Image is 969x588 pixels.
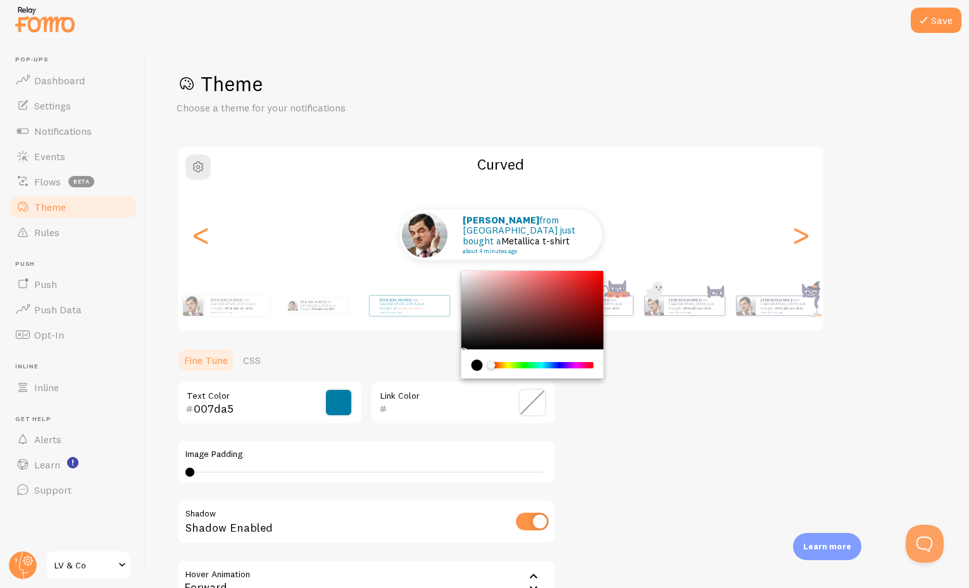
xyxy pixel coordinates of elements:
[15,260,138,268] span: Push
[183,296,203,316] img: Fomo
[803,541,851,553] p: Learn more
[402,212,447,258] img: Fomo
[211,311,263,313] small: about 4 minutes ago
[15,56,138,64] span: Pop-ups
[463,248,585,254] small: about 4 minutes ago
[8,144,138,169] a: Events
[34,278,57,291] span: Push
[34,201,66,213] span: Theme
[592,306,620,311] a: Metallica t-shirt
[463,214,539,226] strong: [PERSON_NAME]
[211,297,264,313] p: from [GEOGRAPHIC_DATA] just bought a
[761,297,811,313] p: from [GEOGRAPHIC_DATA] just bought a
[177,71,939,97] h1: Theme
[34,175,61,188] span: Flows
[8,297,138,322] a: Push Data
[15,363,138,371] span: Inline
[472,360,483,371] div: current color is #000000
[793,533,861,560] div: Learn more
[34,433,61,446] span: Alerts
[300,300,325,304] strong: [PERSON_NAME]
[669,297,699,303] strong: [PERSON_NAME]
[644,296,663,315] img: Fomo
[669,311,718,313] small: about 4 minutes ago
[34,381,59,394] span: Inline
[211,297,241,303] strong: [PERSON_NAME]
[34,99,71,112] span: Settings
[379,297,409,303] strong: [PERSON_NAME]
[177,499,556,546] div: Shadow Enabled
[177,101,480,115] p: Choose a theme for your notifications
[185,449,547,460] label: Image Padding
[8,322,138,347] a: Opt-In
[8,194,138,220] a: Theme
[906,525,944,563] iframe: Help Scout Beacon - Open
[15,415,138,423] span: Get Help
[684,306,711,311] a: Metallica t-shirt
[313,307,334,311] a: Metallica t-shirt
[67,457,78,468] svg: <p>Watch New Feature Tutorials!</p>
[193,189,208,280] div: Previous slide
[501,235,570,247] a: Metallica t-shirt
[300,299,342,313] p: from [GEOGRAPHIC_DATA] just bought a
[8,118,138,144] a: Notifications
[8,169,138,194] a: Flows beta
[34,328,64,341] span: Opt-In
[577,311,627,313] small: about 4 minutes ago
[8,68,138,93] a: Dashboard
[793,189,808,280] div: Next slide
[34,125,92,137] span: Notifications
[8,452,138,477] a: Learn
[46,550,131,580] a: LV & Co
[776,306,803,311] a: Metallica t-shirt
[379,311,427,313] small: about 4 minutes ago
[8,220,138,245] a: Rules
[34,458,60,471] span: Learn
[34,484,72,496] span: Support
[34,74,85,87] span: Dashboard
[34,303,82,316] span: Push Data
[34,150,65,163] span: Events
[736,296,755,315] img: Fomo
[226,306,253,311] a: Metallica t-shirt
[235,347,268,373] a: CSS
[8,93,138,118] a: Settings
[379,297,428,313] p: from [GEOGRAPHIC_DATA] just bought a
[8,427,138,452] a: Alerts
[54,558,115,573] span: LV & Co
[761,297,791,303] strong: [PERSON_NAME]
[13,3,77,35] img: fomo-relay-logo-orange.svg
[463,215,589,254] p: from [GEOGRAPHIC_DATA] just bought a
[287,301,297,311] img: Fomo
[34,226,59,239] span: Rules
[577,297,628,313] p: from [GEOGRAPHIC_DATA] just bought a
[178,154,823,174] h2: Curved
[177,347,235,373] a: Fine Tune
[68,176,94,187] span: beta
[8,477,138,503] a: Support
[669,297,720,313] p: from [GEOGRAPHIC_DATA] just bought a
[761,311,810,313] small: about 4 minutes ago
[8,375,138,400] a: Inline
[461,271,604,378] div: Chrome color picker
[8,272,138,297] a: Push
[395,306,422,311] a: Metallica t-shirt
